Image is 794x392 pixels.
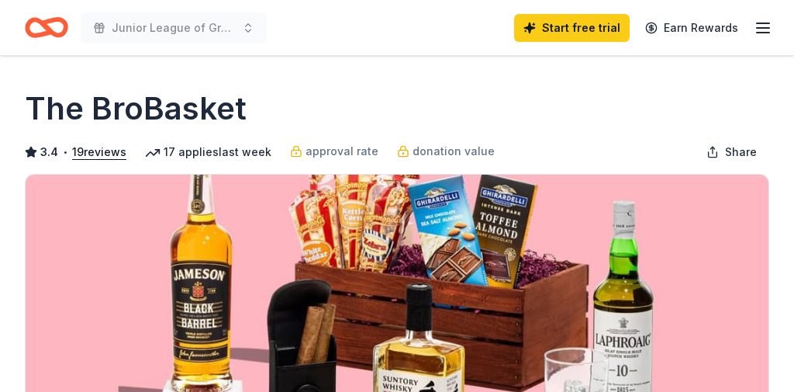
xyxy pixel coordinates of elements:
h1: The BroBasket [25,87,247,130]
button: 19reviews [72,143,126,161]
a: donation value [397,142,495,161]
a: Earn Rewards [636,14,747,42]
span: 3.4 [40,143,58,161]
button: Share [694,137,769,168]
span: • [63,146,68,158]
div: 17 applies last week [145,143,271,161]
span: donation value [413,142,495,161]
a: Start free trial [514,14,630,42]
button: Junior League of Greater [PERSON_NAME] [DATE] Couture [81,12,267,43]
span: Junior League of Greater [PERSON_NAME] [DATE] Couture [112,19,236,37]
a: Home [25,9,68,46]
a: approval rate [290,142,378,161]
span: Share [725,143,757,161]
span: approval rate [306,142,378,161]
